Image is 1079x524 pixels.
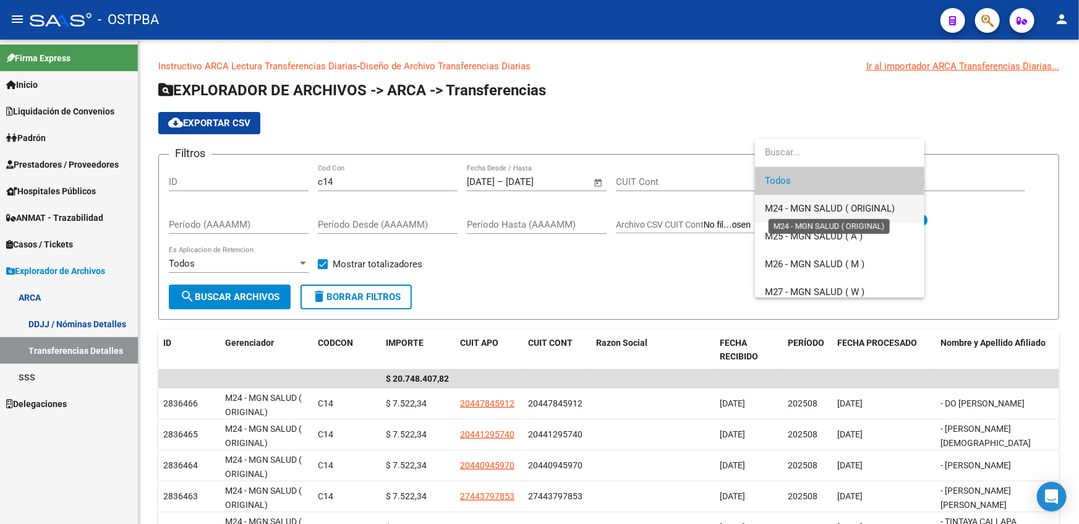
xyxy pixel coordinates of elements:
span: M26 - MGN SALUD ( M ) [765,259,864,270]
span: M25 - MGN SALUD ( A ) [765,231,863,242]
div: Open Intercom Messenger [1037,482,1067,512]
span: M24 - MGN SALUD ( ORIGINAL) [765,203,895,214]
span: M27 - MGN SALUD ( W ) [765,286,864,298]
span: Todos [765,167,915,195]
input: dropdown search [755,139,924,166]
